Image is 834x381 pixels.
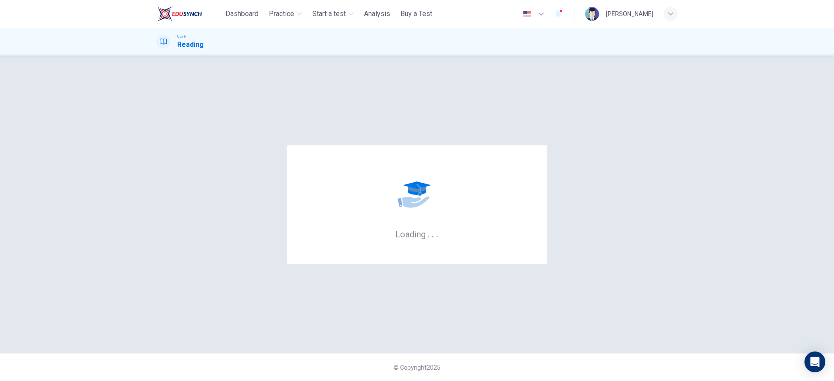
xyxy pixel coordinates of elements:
h1: Reading [177,39,204,50]
img: ELTC logo [156,5,202,23]
button: Dashboard [222,6,262,22]
h6: . [427,226,430,240]
span: Start a test [312,9,346,19]
button: Start a test [309,6,357,22]
span: © Copyright 2025 [394,364,440,371]
span: Analysis [364,9,390,19]
span: Practice [269,9,294,19]
span: Buy a Test [400,9,432,19]
a: ELTC logo [156,5,222,23]
h6: Loading [395,228,439,240]
h6: . [431,226,434,240]
span: CEFR [177,33,186,39]
button: Buy a Test [397,6,436,22]
img: en [522,11,533,17]
img: Profile picture [585,7,599,21]
button: Analysis [361,6,394,22]
button: Practice [265,6,305,22]
span: Dashboard [225,9,258,19]
h6: . [436,226,439,240]
div: [PERSON_NAME] [606,9,653,19]
div: Open Intercom Messenger [804,351,825,372]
